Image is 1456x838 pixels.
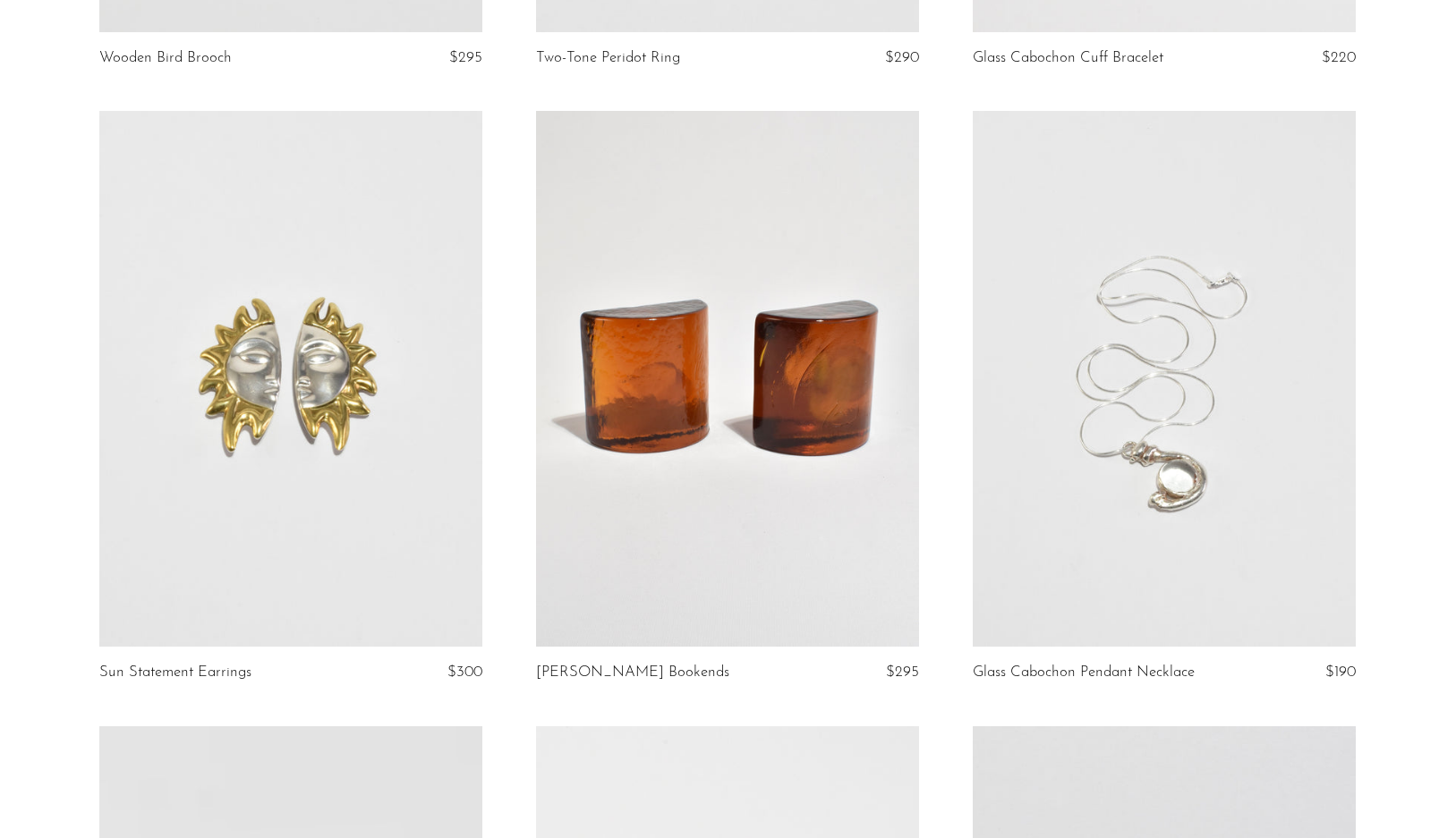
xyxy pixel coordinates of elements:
a: Glass Cabochon Cuff Bracelet [973,50,1163,66]
a: Glass Cabochon Pendant Necklace [973,664,1195,681]
a: [PERSON_NAME] Bookends [536,664,729,681]
a: Wooden Bird Brooch [99,50,232,66]
span: $290 [885,50,919,65]
span: $295 [449,50,482,65]
span: $295 [886,664,919,680]
span: $190 [1325,664,1356,680]
a: Two-Tone Peridot Ring [536,50,680,66]
span: $300 [447,664,482,680]
span: $220 [1322,50,1356,65]
a: Sun Statement Earrings [99,664,251,681]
